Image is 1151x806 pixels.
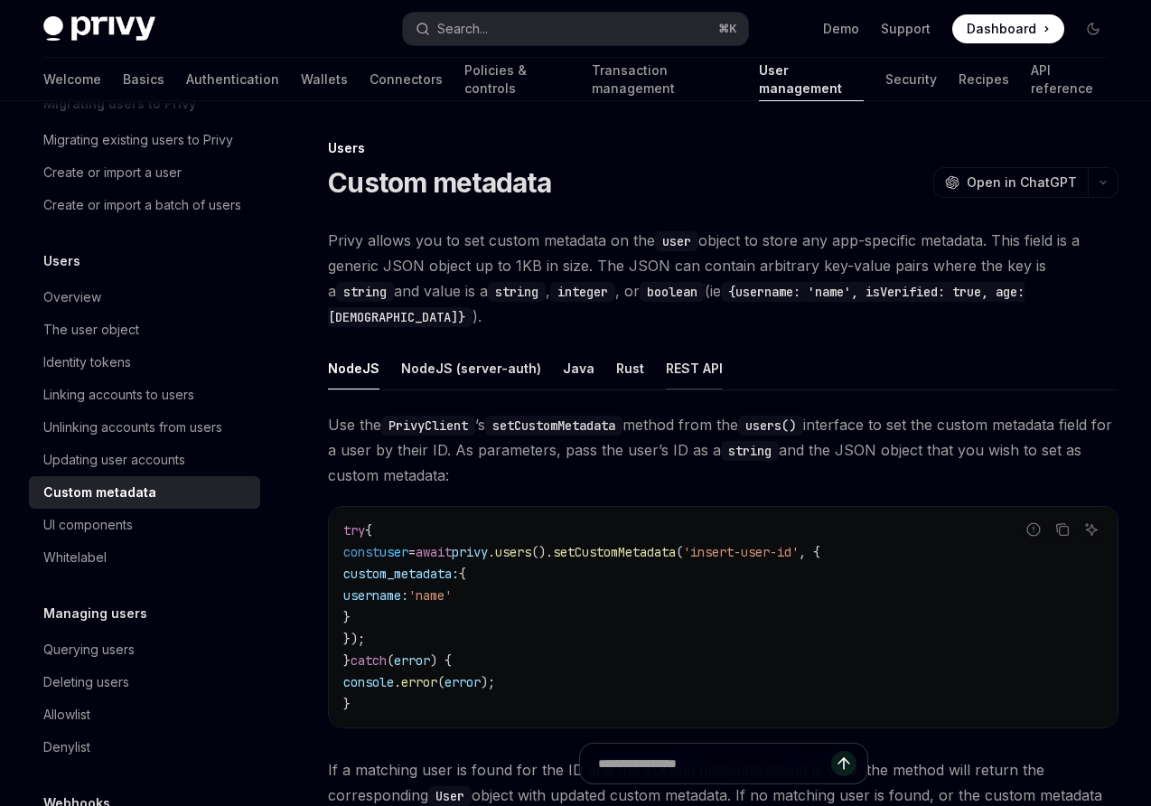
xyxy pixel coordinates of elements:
button: Toggle dark mode [1079,14,1108,43]
div: Denylist [43,736,90,758]
span: = [408,544,416,560]
a: Denylist [29,731,260,764]
code: string [336,282,394,302]
span: } [343,609,351,625]
div: Deleting users [43,671,129,693]
span: const [343,544,379,560]
code: boolean [640,282,705,302]
input: Ask a question... [598,744,831,783]
span: ( [676,544,683,560]
span: . [488,544,495,560]
span: user [379,544,408,560]
span: console [343,674,394,690]
a: Identity tokens [29,346,260,379]
img: dark logo [43,16,155,42]
h5: Managing users [43,603,147,624]
div: The user object [43,319,139,341]
span: Open in ChatGPT [967,173,1077,192]
div: NodeJS (server-auth) [401,347,541,389]
a: User management [759,58,864,101]
a: Basics [123,58,164,101]
span: { [459,566,466,582]
a: Allowlist [29,698,260,731]
span: } [343,696,351,712]
span: username: [343,587,408,604]
div: Rust [616,347,644,389]
span: error [401,674,437,690]
a: Wallets [301,58,348,101]
span: setCustomMetadata [553,544,676,560]
div: Custom metadata [43,482,156,503]
a: Overview [29,281,260,314]
a: Transaction management [592,58,737,101]
div: UI components [43,514,133,536]
a: Linking accounts to users [29,379,260,411]
span: error [444,674,481,690]
div: Create or import a user [43,162,182,183]
a: Authentication [186,58,279,101]
span: }); [343,631,365,647]
span: ⌘ K [718,22,737,36]
a: Unlinking accounts from users [29,411,260,444]
span: { [365,522,372,539]
a: Security [885,58,937,101]
a: The user object [29,314,260,346]
h1: Custom metadata [328,166,551,199]
h5: Users [43,250,80,272]
button: Copy the contents from the code block [1051,518,1074,541]
a: Create or import a batch of users [29,189,260,221]
button: Send message [831,751,856,776]
span: 'insert-user-id' [683,544,799,560]
div: Querying users [43,639,135,661]
div: Users [328,139,1118,157]
a: Updating user accounts [29,444,260,476]
span: custom_metadata: [343,566,459,582]
span: ( [387,652,394,669]
span: ( [437,674,444,690]
code: setCustomMetadata [485,416,622,436]
div: Overview [43,286,101,308]
span: } [343,652,351,669]
div: NodeJS [328,347,379,389]
div: Identity tokens [43,351,131,373]
span: (). [531,544,553,560]
div: Linking accounts to users [43,384,194,406]
button: Open in ChatGPT [933,167,1088,198]
code: string [488,282,546,302]
a: Querying users [29,633,260,666]
code: string [721,441,779,461]
div: Java [563,347,594,389]
a: Policies & controls [464,58,570,101]
div: Allowlist [43,704,90,726]
span: Dashboard [967,20,1036,38]
button: Ask AI [1080,518,1103,541]
div: Whitelabel [43,547,107,568]
div: Updating user accounts [43,449,185,471]
div: Search... [437,18,488,40]
a: Recipes [959,58,1009,101]
span: ); [481,674,495,690]
a: Demo [823,20,859,38]
a: Support [881,20,931,38]
span: Use the ’s method from the interface to set the custom metadata field for a user by their ID. As ... [328,412,1118,488]
code: PrivyClient [381,416,475,436]
a: API reference [1031,58,1108,101]
a: Whitelabel [29,541,260,574]
code: user [655,231,698,251]
code: users() [738,416,803,436]
button: Report incorrect code [1022,518,1045,541]
span: users [495,544,531,560]
span: error [394,652,430,669]
span: try [343,522,365,539]
span: ) { [430,652,452,669]
span: , { [799,544,820,560]
div: Unlinking accounts from users [43,417,222,438]
div: REST API [666,347,723,389]
span: await [416,544,452,560]
a: Deleting users [29,666,260,698]
div: Migrating existing users to Privy [43,129,233,151]
code: integer [550,282,615,302]
a: Migrating existing users to Privy [29,124,260,156]
a: Connectors [370,58,443,101]
button: Open search [403,13,748,45]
